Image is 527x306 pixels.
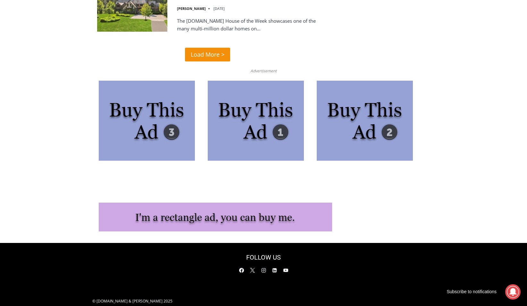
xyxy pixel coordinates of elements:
[317,81,413,161] img: Buy This Ad
[281,265,290,275] a: YouTube
[162,0,303,62] div: Apply Now <> summer and RHS senior internships available
[447,288,497,295] div: Subscribe to notifications
[154,62,311,80] a: Intern @ [DOMAIN_NAME]
[99,203,332,231] img: I'm a rectangle ad, you can buy me
[259,265,268,275] a: Instagram
[270,265,280,275] a: Linkedin
[67,54,70,60] div: 3
[168,64,297,78] span: Intern @ [DOMAIN_NAME]
[185,48,230,61] a: Load More >
[248,265,257,275] a: X
[177,17,318,32] p: The [DOMAIN_NAME] House of the Week showcases one of the many multi-million dollar homes on…
[210,253,317,262] h2: FOLLOW US
[213,6,225,11] time: [DATE]
[92,298,259,304] p: © [DOMAIN_NAME] & [PERSON_NAME] 2025
[191,50,224,59] span: Load More >
[75,54,78,60] div: 6
[0,64,96,80] a: [PERSON_NAME] Read Sanctuary Fall Fest: [DATE]
[67,19,91,52] div: Face Painting
[244,68,283,74] span: Advertisement
[72,54,73,60] div: /
[237,265,246,275] a: Facebook
[99,81,195,161] img: Buy This Ad
[177,6,206,11] a: [PERSON_NAME]
[208,81,304,161] img: Buy This Ad
[5,64,85,79] h4: [PERSON_NAME] Read Sanctuary Fall Fest: [DATE]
